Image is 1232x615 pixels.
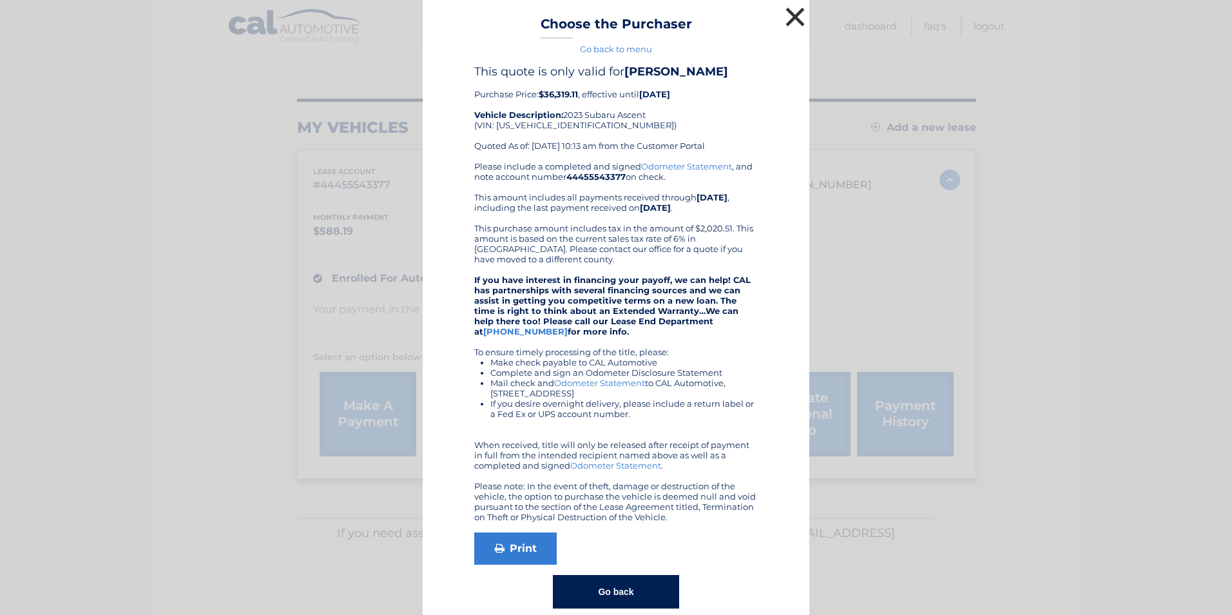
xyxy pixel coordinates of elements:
[639,89,670,99] b: [DATE]
[640,202,671,213] b: [DATE]
[474,110,563,120] strong: Vehicle Description:
[539,89,578,99] b: $36,319.11
[697,192,727,202] b: [DATE]
[474,161,758,522] div: Please include a completed and signed , and note account number on check. This amount includes al...
[624,64,728,79] b: [PERSON_NAME]
[641,161,732,171] a: Odometer Statement
[553,575,679,609] button: Go back
[541,16,692,39] h3: Choose the Purchaser
[580,44,652,54] a: Go back to menu
[490,357,758,367] li: Make check payable to CAL Automotive
[554,378,645,388] a: Odometer Statement
[474,64,758,161] div: Purchase Price: , effective until 2023 Subaru Ascent (VIN: [US_VEHICLE_IDENTIFICATION_NUMBER]) Qu...
[474,532,557,565] a: Print
[483,326,568,337] a: [PHONE_NUMBER]
[782,4,808,30] button: ×
[474,275,751,337] strong: If you have interest in financing your payoff, we can help! CAL has partnerships with several fin...
[490,398,758,419] li: If you desire overnight delivery, please include a return label or a Fed Ex or UPS account number.
[490,378,758,398] li: Mail check and to CAL Automotive, [STREET_ADDRESS]
[490,367,758,378] li: Complete and sign an Odometer Disclosure Statement
[566,171,626,182] b: 44455543377
[474,64,758,79] h4: This quote is only valid for
[570,460,661,471] a: Odometer Statement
